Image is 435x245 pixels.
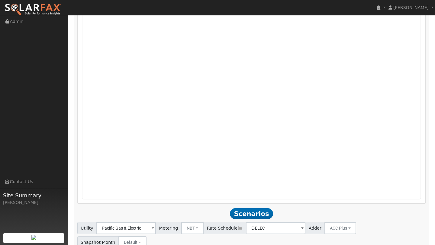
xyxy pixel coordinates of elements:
[230,208,273,219] span: Scenarios
[3,199,65,206] div: [PERSON_NAME]
[181,222,204,234] button: NBT
[305,222,325,234] span: Adder
[5,3,61,16] img: SolarFax
[77,222,97,234] span: Utility
[96,222,156,234] input: Select a Utility
[31,235,36,240] img: retrieve
[324,222,356,234] button: ACC Plus
[3,191,65,199] span: Site Summary
[203,222,246,234] span: Rate Schedule
[156,222,182,234] span: Metering
[393,5,429,10] span: [PERSON_NAME]
[246,222,305,234] input: Select a Rate Schedule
